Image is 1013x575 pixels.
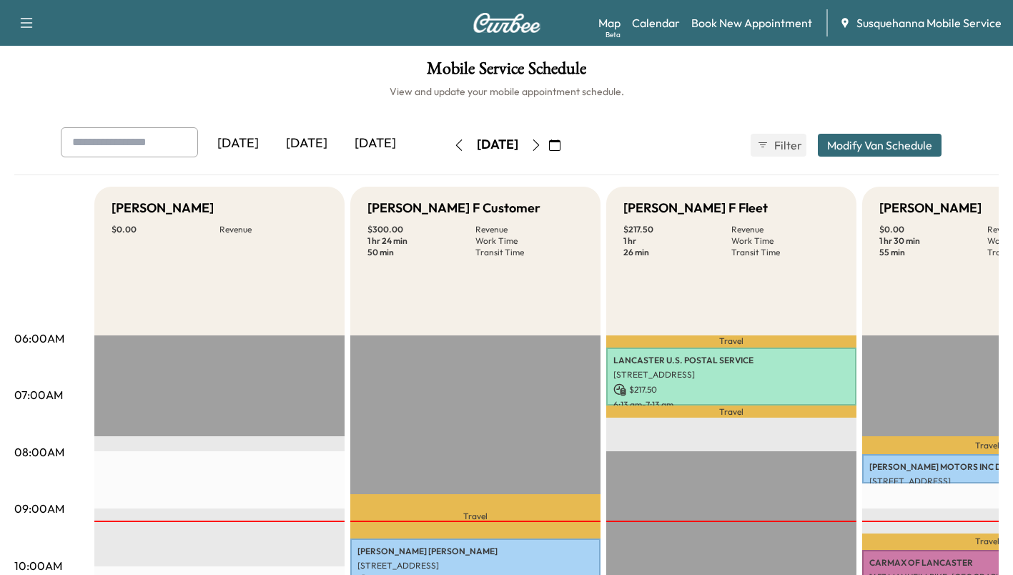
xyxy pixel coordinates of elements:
p: Transit Time [731,247,839,258]
p: $ 0.00 [879,224,987,235]
p: 6:13 am - 7:13 am [613,399,849,411]
p: Revenue [219,224,327,235]
p: Work Time [475,235,583,247]
h6: View and update your mobile appointment schedule. [14,84,999,99]
p: 55 min [879,247,987,258]
p: 26 min [623,247,731,258]
h5: [PERSON_NAME] F Fleet [623,198,768,218]
p: 09:00AM [14,500,64,517]
p: 1 hr 30 min [879,235,987,247]
p: LANCASTER U.S. POSTAL SERVICE [613,355,849,366]
div: [DATE] [477,136,518,154]
div: [DATE] [272,127,341,160]
a: Calendar [632,14,680,31]
p: Travel [606,335,856,348]
p: Revenue [475,224,583,235]
p: $ 300.00 [367,224,475,235]
div: Beta [606,29,621,40]
h5: [PERSON_NAME] F Customer [367,198,540,218]
p: 06:00AM [14,330,64,347]
p: $ 0.00 [112,224,219,235]
p: 50 min [367,247,475,258]
p: [STREET_ADDRESS] [357,560,593,571]
p: $ 217.50 [623,224,731,235]
p: 1 hr [623,235,731,247]
span: Susquehanna Mobile Service [856,14,1002,31]
h1: Mobile Service Schedule [14,60,999,84]
a: MapBeta [598,14,621,31]
p: 08:00AM [14,443,64,461]
img: Curbee Logo [473,13,541,33]
div: [DATE] [204,127,272,160]
h5: [PERSON_NAME] [112,198,214,218]
p: $ 217.50 [613,383,849,396]
span: Filter [774,137,800,154]
p: Revenue [731,224,839,235]
p: 07:00AM [14,386,63,403]
button: Modify Van Schedule [818,134,942,157]
p: 10:00AM [14,557,62,574]
div: [DATE] [341,127,410,160]
a: Book New Appointment [691,14,812,31]
p: Transit Time [475,247,583,258]
button: Filter [751,134,806,157]
p: [PERSON_NAME] [PERSON_NAME] [357,546,593,557]
p: 1 hr 24 min [367,235,475,247]
p: [STREET_ADDRESS] [613,369,849,380]
h5: [PERSON_NAME] [879,198,982,218]
p: Travel [606,406,856,418]
p: Travel [350,494,601,539]
p: Work Time [731,235,839,247]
